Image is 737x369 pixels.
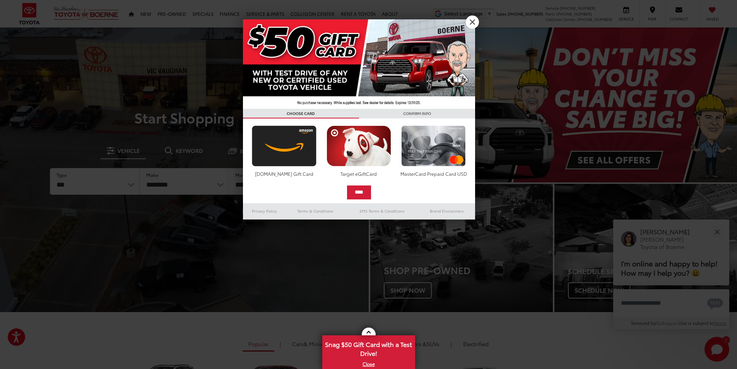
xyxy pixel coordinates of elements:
a: Privacy Policy [243,206,286,216]
img: targetcard.png [325,125,393,166]
h3: CONFIRM INFO [359,109,475,118]
span: Snag $50 Gift Card with a Test Drive! [323,336,414,360]
div: MasterCard Prepaid Card USD [399,170,468,177]
img: 42635_top_851395.jpg [243,19,475,109]
img: mastercard.png [399,125,468,166]
h3: CHOOSE CARD [243,109,359,118]
a: Terms & Conditions [286,206,345,216]
div: [DOMAIN_NAME] Gift Card [250,170,318,177]
div: Target eGiftCard [325,170,393,177]
img: amazoncard.png [250,125,318,166]
a: SMS Terms & Conditions [345,206,419,216]
a: Brand Disclaimers [419,206,475,216]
